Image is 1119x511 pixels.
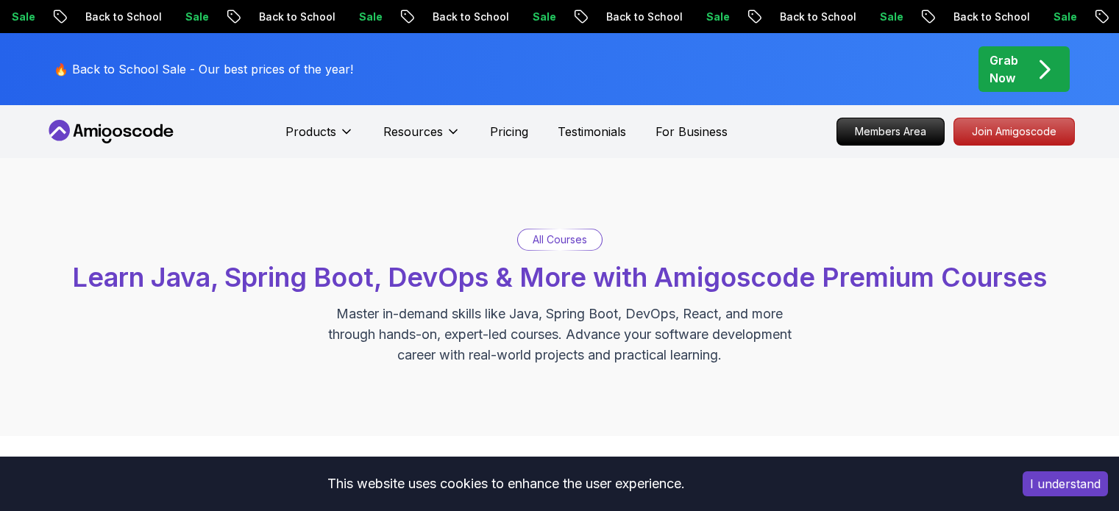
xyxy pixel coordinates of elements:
p: Sale [520,10,567,24]
p: Members Area [837,118,944,145]
p: 🔥 Back to School Sale - Our best prices of the year! [54,60,353,78]
p: Sale [173,10,220,24]
p: Back to School [420,10,520,24]
p: Resources [383,123,443,140]
button: Resources [383,123,461,152]
p: Back to School [73,10,173,24]
p: Back to School [246,10,347,24]
p: Join Amigoscode [954,118,1074,145]
button: Products [285,123,354,152]
button: Accept cookies [1023,471,1108,496]
p: Products [285,123,336,140]
p: Sale [694,10,741,24]
p: Back to School [941,10,1041,24]
a: Members Area [836,118,945,146]
a: Pricing [490,123,528,140]
span: Learn Java, Spring Boot, DevOps & More with Amigoscode Premium Courses [72,261,1047,293]
p: Sale [347,10,394,24]
a: Testimonials [558,123,626,140]
div: This website uses cookies to enhance the user experience. [11,468,1001,500]
p: All Courses [533,232,587,247]
p: Sale [1041,10,1088,24]
p: Back to School [767,10,867,24]
a: For Business [656,123,728,140]
a: Join Amigoscode [953,118,1075,146]
p: Sale [867,10,914,24]
p: Grab Now [990,51,1018,87]
p: Back to School [594,10,694,24]
p: Master in-demand skills like Java, Spring Boot, DevOps, React, and more through hands-on, expert-... [313,304,807,365]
